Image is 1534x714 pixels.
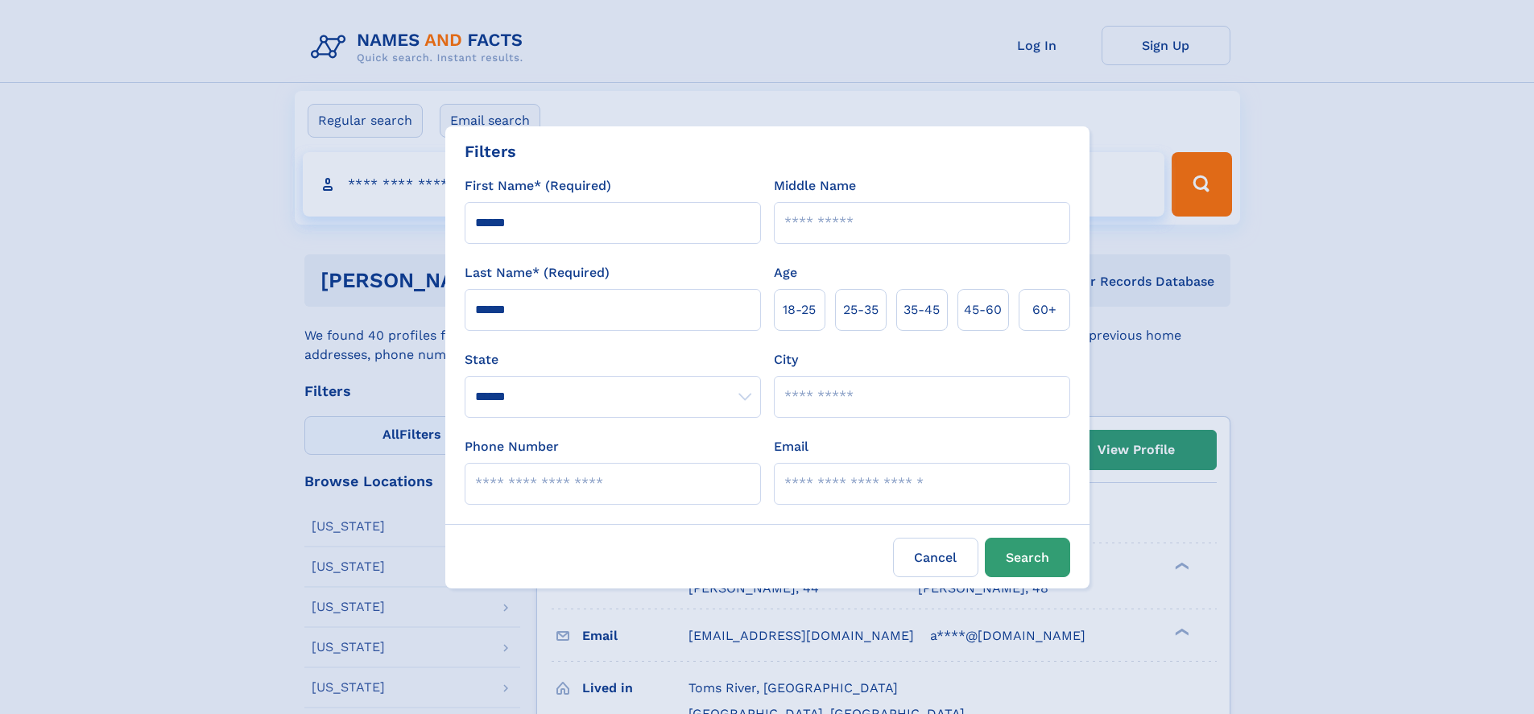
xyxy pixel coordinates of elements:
[465,263,610,283] label: Last Name* (Required)
[964,300,1002,320] span: 45‑60
[465,139,516,163] div: Filters
[465,350,761,369] label: State
[465,176,611,196] label: First Name* (Required)
[1032,300,1056,320] span: 60+
[774,437,808,456] label: Email
[774,176,856,196] label: Middle Name
[783,300,816,320] span: 18‑25
[893,538,978,577] label: Cancel
[465,437,559,456] label: Phone Number
[774,350,798,369] label: City
[985,538,1070,577] button: Search
[903,300,940,320] span: 35‑45
[774,263,797,283] label: Age
[843,300,879,320] span: 25‑35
